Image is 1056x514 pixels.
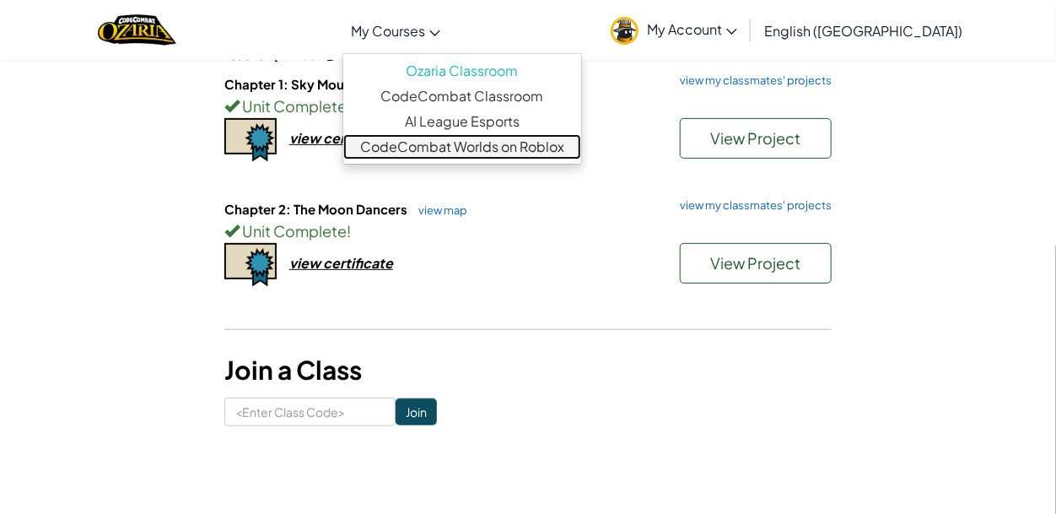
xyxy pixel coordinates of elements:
span: My Courses [351,22,425,40]
a: view map [410,203,467,217]
img: avatar [611,17,638,45]
a: English ([GEOGRAPHIC_DATA]) [756,8,971,53]
img: certificate-icon.png [224,118,277,162]
button: View Project [680,243,832,284]
h3: Join a Class [224,351,832,389]
a: view my classmates' projects [671,75,832,86]
input: Join [396,398,437,425]
a: view certificate [224,254,393,272]
a: AI League Esports [343,109,581,134]
span: Unit Complete [240,221,347,241]
div: view certificate [289,129,393,147]
span: Unit Complete [240,96,347,116]
input: <Enter Class Code> [224,398,396,426]
button: View Project [680,118,832,159]
span: English ([GEOGRAPHIC_DATA]) [764,22,962,40]
img: Home [98,13,176,47]
a: My Courses [342,8,449,53]
a: CodeCombat Classroom [343,84,581,109]
span: View Project [711,128,801,148]
a: view my classmates' projects [671,200,832,211]
a: CodeCombat Worlds on Roblox [343,134,581,160]
span: View Project [711,253,801,273]
div: view certificate [289,254,393,272]
a: view certificate [224,129,393,147]
span: ! [347,221,351,241]
a: Ozaria by CodeCombat logo [98,13,176,47]
span: Chapter 2: The Moon Dancers [224,201,410,217]
a: Ozaria Classroom [343,58,581,84]
span: My Account [647,20,737,38]
span: Chapter 1: Sky Mountain [224,76,378,92]
img: certificate-icon.png [224,243,277,287]
a: My Account [602,3,746,57]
